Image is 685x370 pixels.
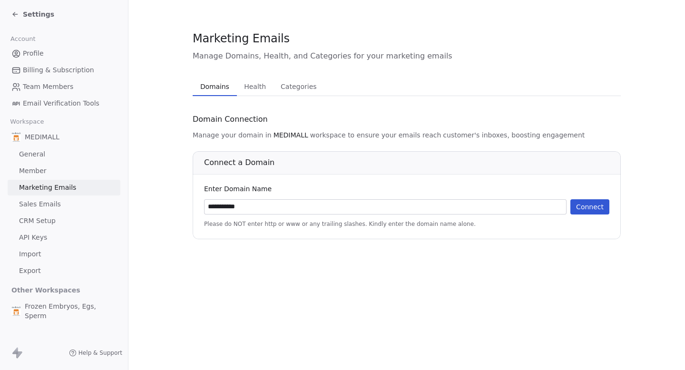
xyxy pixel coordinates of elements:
[310,130,441,140] span: workspace to ensure your emails reach
[19,249,41,259] span: Import
[8,62,120,78] a: Billing & Subscription
[8,163,120,179] a: Member
[196,80,233,93] span: Domains
[204,158,274,167] span: Connect a Domain
[8,96,120,111] a: Email Verification Tools
[193,50,621,62] span: Manage Domains, Health, and Categories for your marketing emails
[19,199,61,209] span: Sales Emails
[240,80,270,93] span: Health
[193,114,268,125] span: Domain Connection
[8,263,120,279] a: Export
[8,282,84,298] span: Other Workspaces
[25,302,117,321] span: Frozen Embryos, Egs, Sperm
[277,80,320,93] span: Categories
[193,130,272,140] span: Manage your domain in
[23,10,54,19] span: Settings
[570,199,609,214] button: Connect
[69,349,122,357] a: Help & Support
[19,166,47,176] span: Member
[8,230,120,245] a: API Keys
[8,146,120,162] a: General
[11,306,21,316] img: Medimall%20logo%20(2).1.jpg
[78,349,122,357] span: Help & Support
[19,149,45,159] span: General
[19,216,56,226] span: CRM Setup
[19,266,41,276] span: Export
[8,213,120,229] a: CRM Setup
[8,246,120,262] a: Import
[6,115,48,129] span: Workspace
[193,31,290,46] span: Marketing Emails
[19,183,76,193] span: Marketing Emails
[8,196,120,212] a: Sales Emails
[11,132,21,142] img: Medimall%20logo%20(2).1.jpg
[23,65,94,75] span: Billing & Subscription
[19,233,47,243] span: API Keys
[11,10,54,19] a: Settings
[6,32,39,46] span: Account
[204,184,609,194] div: Enter Domain Name
[23,82,73,92] span: Team Members
[23,98,99,108] span: Email Verification Tools
[8,79,120,95] a: Team Members
[25,132,59,142] span: MEDIMALL
[8,180,120,195] a: Marketing Emails
[8,46,120,61] a: Profile
[274,130,308,140] span: MEDIMALL
[23,49,44,58] span: Profile
[204,220,609,228] span: Please do NOT enter http or www or any trailing slashes. Kindly enter the domain name alone.
[443,130,585,140] span: customer's inboxes, boosting engagement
